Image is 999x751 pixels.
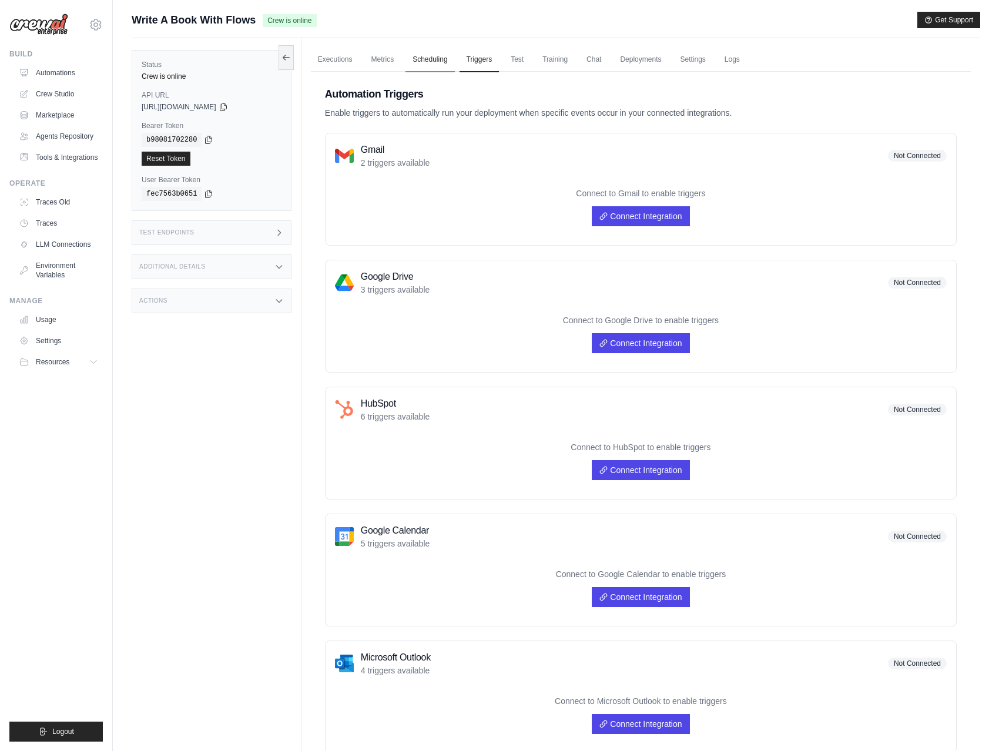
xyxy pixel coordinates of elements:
p: 2 triggers available [361,157,430,169]
p: Connect to Google Drive to enable triggers [335,314,947,326]
span: Resources [36,357,69,367]
span: [URL][DOMAIN_NAME] [142,102,216,112]
a: Logs [718,48,747,72]
h3: Gmail [361,143,430,157]
a: Traces [14,214,103,233]
h3: Additional Details [139,263,205,270]
img: Logo [9,14,68,36]
h3: Google Drive [361,270,430,284]
label: Bearer Token [142,121,281,130]
h3: Microsoft Outlook [361,651,431,665]
a: Tools & Integrations [14,148,103,167]
button: Get Support [917,12,980,28]
a: Test [504,48,531,72]
h2: Automation Triggers [325,86,957,102]
span: Not Connected [888,277,947,289]
a: Connect Integration [592,333,689,353]
code: b98081702280 [142,133,202,147]
div: Operate [9,179,103,188]
a: LLM Connections [14,235,103,254]
h3: Google Calendar [361,524,430,538]
span: Not Connected [888,531,947,542]
span: Not Connected [888,404,947,415]
p: 3 triggers available [361,284,430,296]
p: Connect to HubSpot to enable triggers [335,441,947,453]
img: Gmail [335,146,354,165]
div: Manage [9,296,103,306]
img: Google Calendar [335,527,354,546]
p: Connect to Microsoft Outlook to enable triggers [335,695,947,707]
a: Chat [579,48,608,72]
a: Triggers [460,48,499,72]
span: Logout [52,727,74,736]
h3: Test Endpoints [139,229,195,236]
span: Crew is online [263,14,316,27]
p: 6 triggers available [361,411,430,423]
a: Marketplace [14,106,103,125]
a: Settings [14,331,103,350]
a: Connect Integration [592,714,689,734]
a: Environment Variables [14,256,103,284]
code: fec7563b0651 [142,187,202,201]
img: Google Drive [335,273,354,292]
a: Connect Integration [592,460,689,480]
label: Status [142,60,281,69]
a: Crew Studio [14,85,103,103]
label: User Bearer Token [142,175,281,185]
p: 4 triggers available [361,665,431,676]
a: Automations [14,63,103,82]
a: Training [535,48,575,72]
a: Reset Token [142,152,190,166]
a: Agents Repository [14,127,103,146]
a: Metrics [364,48,401,72]
button: Resources [14,353,103,371]
a: Usage [14,310,103,329]
span: Not Connected [888,150,947,162]
label: API URL [142,90,281,100]
a: Traces Old [14,193,103,212]
a: Connect Integration [592,206,689,226]
a: Scheduling [405,48,454,72]
div: Build [9,49,103,59]
div: Crew is online [142,72,281,81]
img: HubSpot [335,400,354,419]
a: Executions [311,48,360,72]
a: Deployments [613,48,668,72]
img: Microsoft Outlook [335,654,354,673]
p: Connect to Google Calendar to enable triggers [335,568,947,580]
span: Write A Book With Flows [132,12,256,28]
h3: HubSpot [361,397,430,411]
span: Not Connected [888,658,947,669]
p: 5 triggers available [361,538,430,549]
p: Enable triggers to automatically run your deployment when specific events occur in your connected... [325,107,957,119]
button: Logout [9,722,103,742]
p: Connect to Gmail to enable triggers [335,187,947,199]
h3: Actions [139,297,167,304]
a: Settings [673,48,712,72]
a: Connect Integration [592,587,689,607]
